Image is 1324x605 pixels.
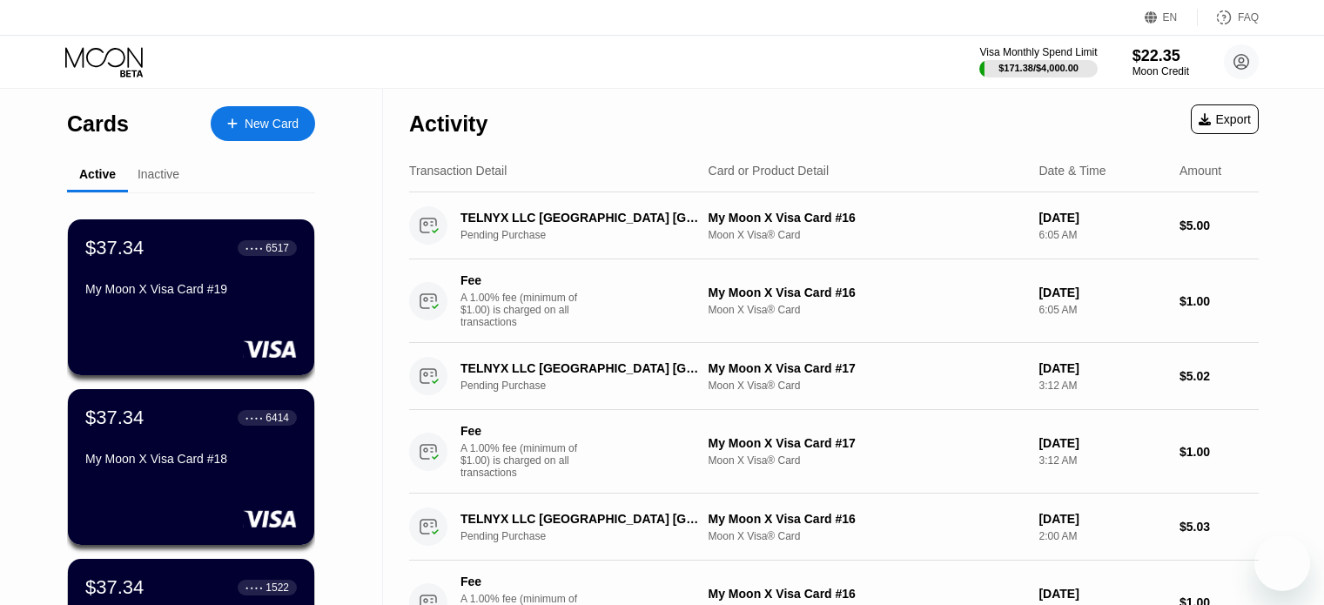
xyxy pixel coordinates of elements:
[1180,445,1259,459] div: $1.00
[1038,211,1166,225] div: [DATE]
[709,211,1025,225] div: My Moon X Visa Card #16
[409,494,1259,561] div: TELNYX LLC [GEOGRAPHIC_DATA] [GEOGRAPHIC_DATA]Pending PurchaseMy Moon X Visa Card #16Moon X Visa®...
[409,164,507,178] div: Transaction Detail
[409,111,487,137] div: Activity
[1145,9,1198,26] div: EN
[709,380,1025,392] div: Moon X Visa® Card
[709,587,1025,601] div: My Moon X Visa Card #16
[460,292,591,328] div: A 1.00% fee (minimum of $1.00) is charged on all transactions
[979,46,1097,77] div: Visa Monthly Spend Limit$171.38/$4,000.00
[709,436,1025,450] div: My Moon X Visa Card #17
[85,452,297,466] div: My Moon X Visa Card #18
[85,407,144,429] div: $37.34
[138,167,179,181] div: Inactive
[1199,112,1251,126] div: Export
[709,512,1025,526] div: My Moon X Visa Card #16
[85,576,144,599] div: $37.34
[1038,454,1166,467] div: 3:12 AM
[709,454,1025,467] div: Moon X Visa® Card
[245,245,263,251] div: ● ● ● ●
[1038,530,1166,542] div: 2:00 AM
[409,192,1259,259] div: TELNYX LLC [GEOGRAPHIC_DATA] [GEOGRAPHIC_DATA]Pending PurchaseMy Moon X Visa Card #16Moon X Visa®...
[409,343,1259,410] div: TELNYX LLC [GEOGRAPHIC_DATA] [GEOGRAPHIC_DATA]Pending PurchaseMy Moon X Visa Card #17Moon X Visa®...
[1038,361,1166,375] div: [DATE]
[1254,535,1310,591] iframe: Button to launch messaging window, conversation in progress
[709,304,1025,316] div: Moon X Visa® Card
[1180,369,1259,383] div: $5.02
[1180,520,1259,534] div: $5.03
[265,242,289,254] div: 6517
[265,412,289,424] div: 6414
[460,229,717,241] div: Pending Purchase
[1038,286,1166,299] div: [DATE]
[460,380,717,392] div: Pending Purchase
[245,415,263,420] div: ● ● ● ●
[265,581,289,594] div: 1522
[85,282,297,296] div: My Moon X Visa Card #19
[709,229,1025,241] div: Moon X Visa® Card
[1180,218,1259,232] div: $5.00
[245,585,263,590] div: ● ● ● ●
[409,259,1259,343] div: FeeA 1.00% fee (minimum of $1.00) is charged on all transactionsMy Moon X Visa Card #16Moon X Vis...
[1038,229,1166,241] div: 6:05 AM
[709,361,1025,375] div: My Moon X Visa Card #17
[460,512,699,526] div: TELNYX LLC [GEOGRAPHIC_DATA] [GEOGRAPHIC_DATA]
[460,211,699,225] div: TELNYX LLC [GEOGRAPHIC_DATA] [GEOGRAPHIC_DATA]
[460,575,582,588] div: Fee
[245,117,299,131] div: New Card
[1163,11,1178,24] div: EN
[211,106,315,141] div: New Card
[68,389,314,545] div: $37.34● ● ● ●6414My Moon X Visa Card #18
[1038,587,1166,601] div: [DATE]
[79,167,116,181] div: Active
[409,410,1259,494] div: FeeA 1.00% fee (minimum of $1.00) is charged on all transactionsMy Moon X Visa Card #17Moon X Vis...
[1038,512,1166,526] div: [DATE]
[709,530,1025,542] div: Moon X Visa® Card
[460,361,699,375] div: TELNYX LLC [GEOGRAPHIC_DATA] [GEOGRAPHIC_DATA]
[1191,104,1259,134] div: Export
[709,164,830,178] div: Card or Product Detail
[1038,380,1166,392] div: 3:12 AM
[1238,11,1259,24] div: FAQ
[998,63,1079,73] div: $171.38 / $4,000.00
[709,286,1025,299] div: My Moon X Visa Card #16
[1038,304,1166,316] div: 6:05 AM
[67,111,129,137] div: Cards
[460,273,582,287] div: Fee
[1132,47,1189,77] div: $22.35Moon Credit
[1038,436,1166,450] div: [DATE]
[1180,164,1221,178] div: Amount
[1132,47,1189,65] div: $22.35
[460,530,717,542] div: Pending Purchase
[1132,65,1189,77] div: Moon Credit
[1038,164,1106,178] div: Date & Time
[460,424,582,438] div: Fee
[1198,9,1259,26] div: FAQ
[1180,294,1259,308] div: $1.00
[85,237,144,259] div: $37.34
[68,219,314,375] div: $37.34● ● ● ●6517My Moon X Visa Card #19
[460,442,591,479] div: A 1.00% fee (minimum of $1.00) is charged on all transactions
[979,46,1097,58] div: Visa Monthly Spend Limit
